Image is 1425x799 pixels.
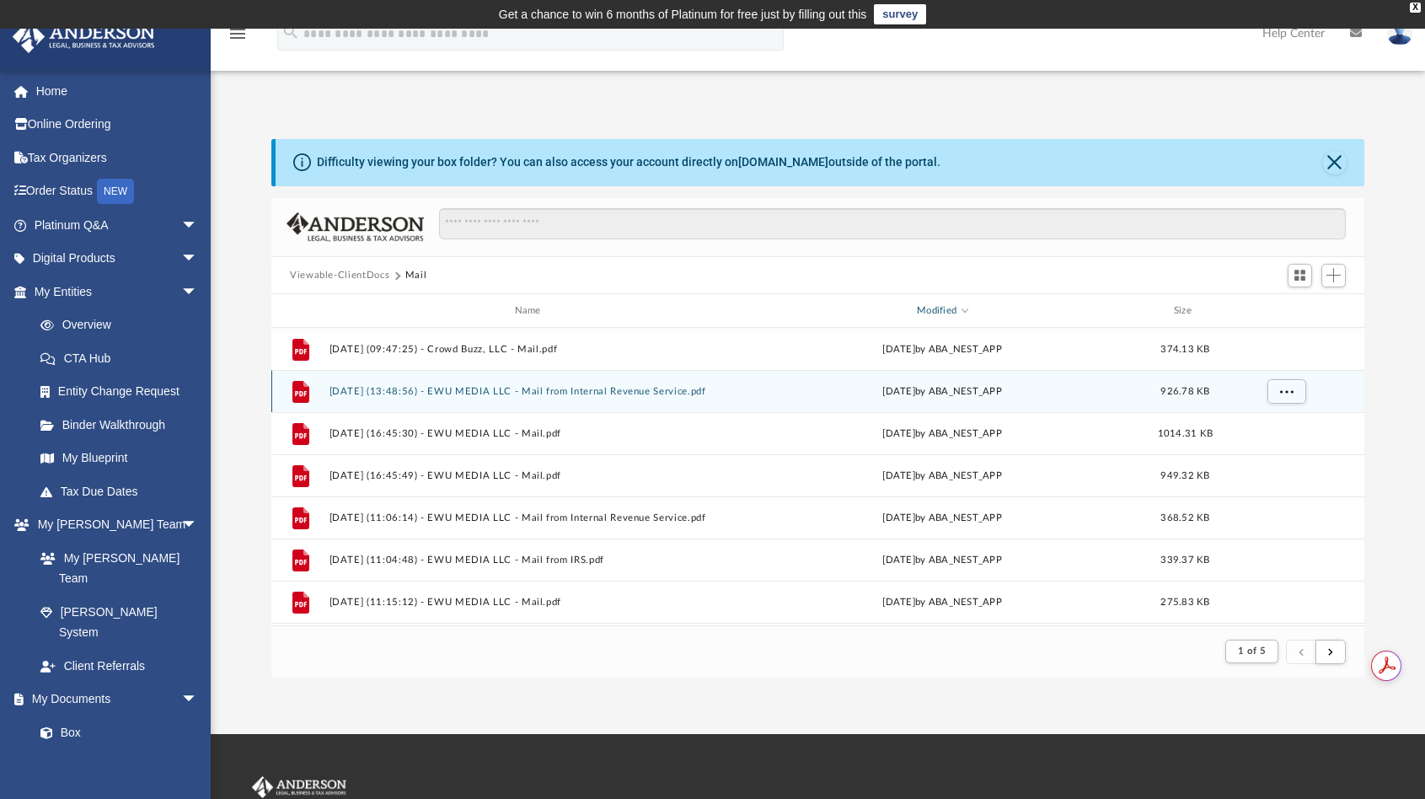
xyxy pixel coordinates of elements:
div: id [279,303,321,319]
div: Difficulty viewing your box folder? You can also access your account directly on outside of the p... [317,153,940,171]
a: survey [874,4,926,24]
span: 368.52 KB [1160,513,1209,523]
a: menu [228,32,248,44]
a: Online Ordering [12,108,223,142]
a: Home [12,74,223,108]
span: 949.32 KB [1160,471,1209,480]
span: 1014.31 KB [1158,429,1213,438]
img: Anderson Advisors Platinum Portal [8,20,160,53]
span: 1 of 5 [1238,646,1266,656]
span: [DATE] [882,345,915,354]
button: More options [1267,379,1306,405]
div: [DATE] by ABA_NEST_APP [741,553,1144,568]
div: Get a chance to win 6 months of Platinum for free just by filling out this [499,4,867,24]
button: Switch to Grid View [1288,264,1313,287]
a: Entity Change Request [24,375,223,409]
button: Viewable-ClientDocs [290,268,389,283]
a: Overview [24,308,223,342]
button: [DATE] (16:45:49) - EWU MEDIA LLC - Mail.pdf [329,470,733,481]
img: User Pic [1387,21,1412,46]
button: [DATE] (11:06:14) - EWU MEDIA LLC - Mail from Internal Revenue Service.pdf [329,512,733,523]
span: arrow_drop_down [181,242,215,276]
button: [DATE] (13:48:56) - EWU MEDIA LLC - Mail from Internal Revenue Service.pdf [329,386,733,397]
span: 926.78 KB [1160,387,1209,396]
a: [PERSON_NAME] System [24,595,215,649]
a: My Blueprint [24,442,215,475]
i: search [281,23,300,41]
a: Box [24,716,206,749]
button: [DATE] (09:47:25) - Crowd Buzz, LLC - Mail.pdf [329,344,733,355]
a: CTA Hub [24,341,223,375]
a: Digital Productsarrow_drop_down [12,242,223,276]
button: [DATE] (11:15:12) - EWU MEDIA LLC - Mail.pdf [329,597,733,608]
div: [DATE] by ABA_NEST_APP [741,595,1144,610]
div: NEW [97,179,134,204]
a: Platinum Q&Aarrow_drop_down [12,208,223,242]
span: 339.37 KB [1160,555,1209,565]
a: Client Referrals [24,649,215,683]
button: [DATE] (16:45:30) - EWU MEDIA LLC - Mail.pdf [329,428,733,439]
a: Binder Walkthrough [24,408,223,442]
div: id [1226,303,1344,319]
span: 374.13 KB [1160,345,1209,354]
div: Size [1152,303,1219,319]
button: Add [1321,264,1347,287]
button: Close [1323,151,1347,174]
a: Order StatusNEW [12,174,223,209]
div: close [1410,3,1421,13]
img: Anderson Advisors Platinum Portal [249,776,350,798]
i: menu [228,24,248,44]
span: arrow_drop_down [181,275,215,309]
a: My [PERSON_NAME] Teamarrow_drop_down [12,508,215,542]
input: Search files and folders [439,208,1346,240]
a: [DOMAIN_NAME] [738,155,828,169]
a: My Documentsarrow_drop_down [12,683,215,716]
div: grid [271,328,1364,626]
span: 275.83 KB [1160,598,1209,607]
button: 1 of 5 [1225,640,1278,663]
div: by ABA_NEST_APP [741,342,1144,357]
button: Mail [405,268,427,283]
div: [DATE] by ABA_NEST_APP [741,511,1144,526]
a: Tax Organizers [12,141,223,174]
div: Name [329,303,733,319]
button: [DATE] (11:04:48) - EWU MEDIA LLC - Mail from IRS.pdf [329,555,733,566]
div: [DATE] by ABA_NEST_APP [741,426,1144,442]
span: arrow_drop_down [181,508,215,543]
a: My [PERSON_NAME] Team [24,541,206,595]
span: arrow_drop_down [181,683,215,717]
span: arrow_drop_down [181,208,215,243]
a: My Entitiesarrow_drop_down [12,275,223,308]
div: [DATE] by ABA_NEST_APP [741,384,1144,399]
a: Tax Due Dates [24,475,223,508]
div: Modified [740,303,1144,319]
div: [DATE] by ABA_NEST_APP [741,469,1144,484]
